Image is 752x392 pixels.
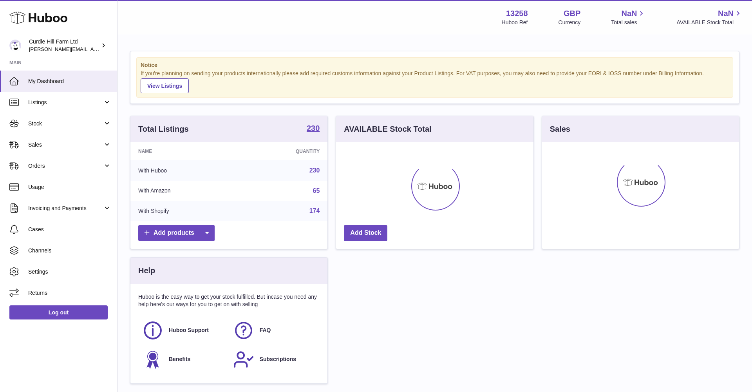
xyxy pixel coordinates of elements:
h3: AVAILABLE Stock Total [344,124,431,134]
span: AVAILABLE Stock Total [676,19,743,26]
td: With Shopify [130,201,238,221]
strong: GBP [564,8,580,19]
span: Orders [28,162,103,170]
span: Subscriptions [260,356,296,363]
a: NaN Total sales [611,8,646,26]
span: NaN [621,8,637,19]
p: Huboo is the easy way to get your stock fulfilled. But incase you need any help here's our ways f... [138,293,320,308]
a: Benefits [142,349,225,370]
a: 65 [313,187,320,194]
a: Log out [9,305,108,319]
span: Listings [28,99,103,106]
td: With Huboo [130,160,238,181]
th: Name [130,142,238,160]
a: Huboo Support [142,320,225,341]
strong: Notice [141,62,729,69]
div: Currency [559,19,581,26]
span: Settings [28,268,111,276]
span: Sales [28,141,103,149]
div: If you're planning on sending your products internationally please add required customs informati... [141,70,729,93]
a: Subscriptions [233,349,316,370]
a: Add Stock [344,225,387,241]
div: Huboo Ref [502,19,528,26]
h3: Help [138,265,155,276]
span: Invoicing and Payments [28,205,103,212]
span: Total sales [611,19,646,26]
span: Benefits [169,356,190,363]
a: NaN AVAILABLE Stock Total [676,8,743,26]
strong: 230 [307,124,320,132]
span: Cases [28,226,111,233]
strong: 13258 [506,8,528,19]
td: With Amazon [130,181,238,201]
img: miranda@diddlysquatfarmshop.com [9,40,21,51]
th: Quantity [238,142,327,160]
span: Returns [28,289,111,297]
span: [PERSON_NAME][EMAIL_ADDRESS][DOMAIN_NAME] [29,46,157,52]
span: Huboo Support [169,327,209,334]
a: 174 [309,207,320,214]
a: 230 [309,167,320,174]
a: FAQ [233,320,316,341]
span: My Dashboard [28,78,111,85]
div: Curdle Hill Farm Ltd [29,38,99,53]
span: FAQ [260,327,271,334]
span: Channels [28,247,111,254]
span: Stock [28,120,103,127]
span: NaN [718,8,734,19]
h3: Total Listings [138,124,189,134]
a: 230 [307,124,320,134]
a: View Listings [141,78,189,93]
a: Add products [138,225,215,241]
h3: Sales [550,124,570,134]
span: Usage [28,183,111,191]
